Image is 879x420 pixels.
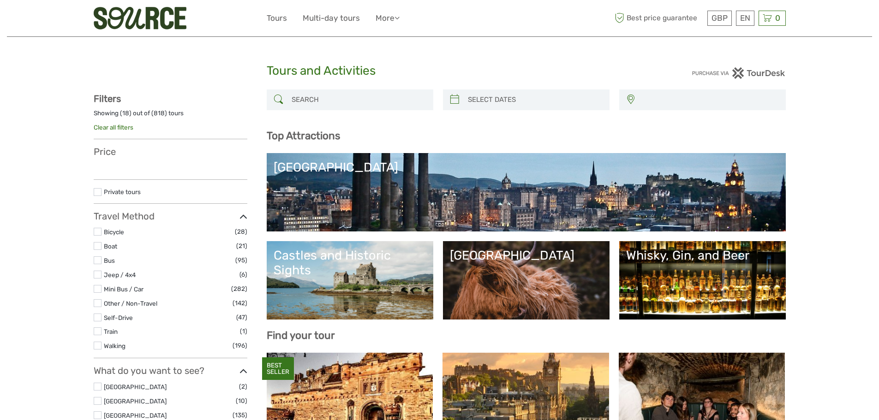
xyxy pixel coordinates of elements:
[274,160,779,175] div: [GEOGRAPHIC_DATA]
[376,12,400,25] a: More
[239,381,247,392] span: (2)
[94,124,133,131] a: Clear all filters
[450,248,603,313] a: [GEOGRAPHIC_DATA]
[626,248,779,313] a: Whisky, Gin, and Beer
[94,7,186,30] img: 3329-47040232-ff2c-48b1-8121-089692e6fd86_logo_small.png
[104,397,167,405] a: [GEOGRAPHIC_DATA]
[712,13,728,23] span: GBP
[104,271,136,278] a: Jeep / 4x4
[274,160,779,225] a: [GEOGRAPHIC_DATA]
[288,92,429,108] input: SEARCH
[94,93,121,104] strong: Filters
[104,328,118,335] a: Train
[692,67,785,79] img: PurchaseViaTourDesk.png
[274,248,426,278] div: Castles and Historic Sights
[450,248,603,263] div: [GEOGRAPHIC_DATA]
[736,11,754,26] div: EN
[236,312,247,323] span: (47)
[274,248,426,313] a: Castles and Historic Sights
[464,92,605,108] input: SELECT DATES
[626,248,779,263] div: Whisky, Gin, and Beer
[104,228,124,236] a: Bicycle
[154,109,165,118] label: 818
[235,255,247,266] span: (95)
[267,12,287,25] a: Tours
[104,300,157,307] a: Other / Non-Travel
[94,211,247,222] h3: Travel Method
[267,329,335,342] b: Find your tour
[303,12,360,25] a: Multi-day tours
[613,11,705,26] span: Best price guarantee
[122,109,129,118] label: 18
[231,284,247,294] span: (282)
[104,243,117,250] a: Boat
[94,365,247,376] h3: What do you want to see?
[233,298,247,308] span: (142)
[262,357,294,380] div: BEST SELLER
[104,314,133,321] a: Self-Drive
[236,396,247,406] span: (10)
[94,146,247,157] h3: Price
[104,257,115,264] a: Bus
[235,226,247,237] span: (28)
[774,13,782,23] span: 0
[267,64,613,78] h1: Tours and Activities
[267,130,340,142] b: Top Attractions
[233,340,247,351] span: (196)
[94,109,247,123] div: Showing ( ) out of ( ) tours
[104,412,167,419] a: [GEOGRAPHIC_DATA]
[104,383,167,390] a: [GEOGRAPHIC_DATA]
[104,342,126,349] a: Walking
[104,285,144,293] a: Mini Bus / Car
[239,269,247,280] span: (6)
[240,326,247,337] span: (1)
[236,241,247,251] span: (21)
[104,188,141,195] a: Private tours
